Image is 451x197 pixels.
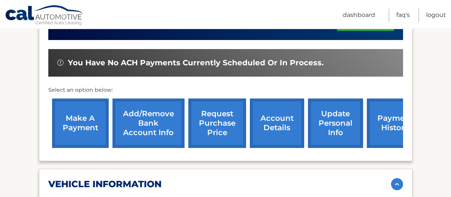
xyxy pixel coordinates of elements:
[343,9,375,22] a: Dashboard
[57,60,63,66] img: alert-white.svg
[5,5,84,27] a: Cal Automotive
[48,86,403,95] p: Select an option below:
[391,178,403,190] img: accordion-active.svg
[112,98,185,148] a: Add/Remove bank account info
[188,98,246,148] a: request purchase price
[367,98,423,148] a: payment history
[68,58,323,68] span: You have no ACH payments currently scheduled or in process.
[426,9,446,22] a: Logout
[48,179,162,190] h2: vehicle information
[308,98,363,148] a: update personal info
[396,9,410,22] a: FAQ's
[52,98,109,148] a: make a payment
[250,98,304,148] a: account details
